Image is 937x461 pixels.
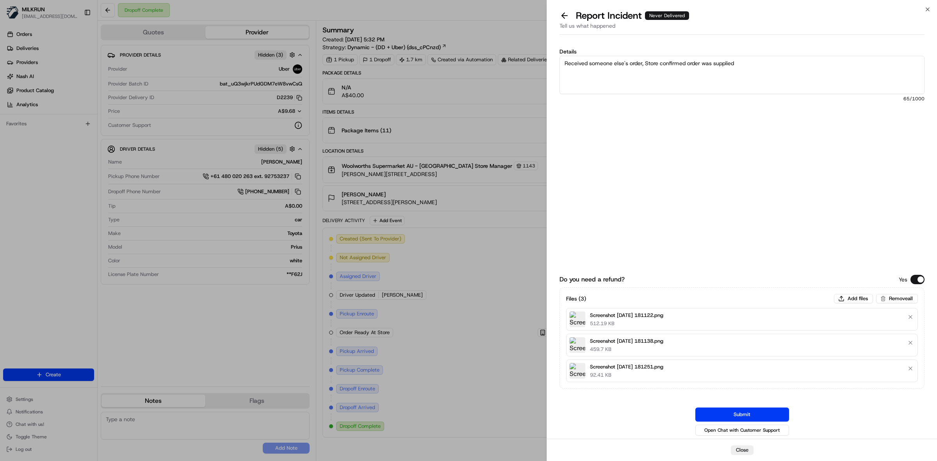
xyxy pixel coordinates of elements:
[576,9,689,22] p: Report Incident
[590,320,663,327] p: 512.19 KB
[570,311,585,327] img: Screenshot 2025-08-22 181122.png
[876,294,918,303] button: Removeall
[590,311,663,319] p: Screenshot [DATE] 181122.png
[559,96,925,102] span: 65 /1000
[834,294,873,303] button: Add files
[590,346,663,353] p: 459.7 KB
[559,49,925,54] label: Details
[645,11,689,20] div: Never Delivered
[905,311,916,322] button: Remove file
[570,363,585,379] img: Screenshot 2025-08-22 181251.png
[905,363,916,374] button: Remove file
[731,445,754,455] button: Close
[590,372,663,379] p: 92.41 KB
[695,425,789,436] button: Open Chat with Customer Support
[905,337,916,348] button: Remove file
[590,363,663,371] p: Screenshot [DATE] 181251.png
[566,295,586,303] h3: Files ( 3 )
[559,275,625,284] label: Do you need a refund?
[899,276,907,283] p: Yes
[559,56,925,94] textarea: Received someone else's order, Store confirmed order was supplied
[695,408,789,422] button: Submit
[570,337,585,353] img: Screenshot 2025-08-22 181138.png
[559,22,925,35] div: Tell us what happened
[590,337,663,345] p: Screenshot [DATE] 181138.png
